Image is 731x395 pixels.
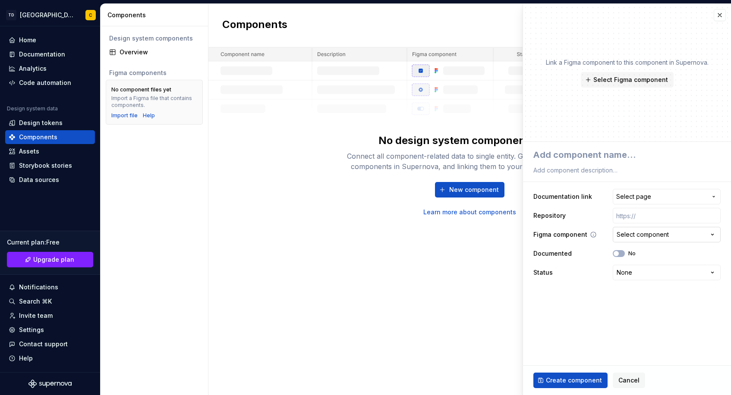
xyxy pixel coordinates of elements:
[5,130,95,144] a: Components
[111,112,138,119] button: Import file
[222,18,287,33] h2: Components
[2,6,98,24] button: TD[GEOGRAPHIC_DATA]C
[19,176,59,184] div: Data sources
[19,50,65,59] div: Documentation
[28,379,72,388] svg: Supernova Logo
[19,297,52,306] div: Search ⌘K
[5,144,95,158] a: Assets
[546,58,709,67] p: Link a Figma component to this component in Supernova.
[5,351,95,365] button: Help
[5,76,95,90] a: Code automation
[332,151,608,172] div: Connect all component-related data to single entity. Get started by creating components in Supern...
[5,323,95,337] a: Settings
[19,36,36,44] div: Home
[616,192,651,201] span: Select page
[533,268,553,277] label: Status
[593,75,668,84] span: Select Figma component
[5,62,95,75] a: Analytics
[106,45,203,59] a: Overview
[120,48,199,56] div: Overview
[109,34,199,43] div: Design system components
[533,211,566,220] label: Repository
[19,161,72,170] div: Storybook stories
[7,105,58,112] div: Design system data
[143,112,155,119] a: Help
[19,283,58,292] div: Notifications
[533,192,592,201] label: Documentation link
[89,12,92,19] div: C
[5,159,95,172] a: Storybook stories
[613,373,645,388] button: Cancel
[5,309,95,323] a: Invite team
[19,133,57,141] div: Components
[7,252,93,267] a: Upgrade plan
[5,173,95,187] a: Data sources
[33,255,74,264] span: Upgrade plan
[581,72,674,88] button: Select Figma component
[628,250,636,257] label: No
[5,337,95,351] button: Contact support
[111,95,197,109] div: Import a Figma file that contains components.
[613,189,721,204] button: Select page
[617,230,669,239] div: Select component
[111,86,171,93] div: No component files yet
[423,208,516,216] a: Learn more about components
[613,208,721,223] input: https://
[19,340,68,348] div: Contact support
[107,11,205,19] div: Components
[6,10,16,20] div: TD
[5,33,95,47] a: Home
[546,376,602,385] span: Create component
[19,119,63,127] div: Design tokens
[20,11,75,19] div: [GEOGRAPHIC_DATA]
[533,230,587,239] label: Figma component
[19,64,47,73] div: Analytics
[5,280,95,294] button: Notifications
[618,376,640,385] span: Cancel
[19,147,39,156] div: Assets
[19,78,71,87] div: Code automation
[378,134,561,147] div: No design system components - yet
[435,182,504,197] button: New component
[449,185,499,194] span: New component
[5,47,95,61] a: Documentation
[109,69,199,77] div: Figma components
[5,116,95,130] a: Design tokens
[613,227,721,242] button: Select component
[533,249,572,258] label: Documented
[19,354,33,363] div: Help
[5,295,95,308] button: Search ⌘K
[7,238,93,247] div: Current plan : Free
[533,373,608,388] button: Create component
[19,311,53,320] div: Invite team
[19,326,44,334] div: Settings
